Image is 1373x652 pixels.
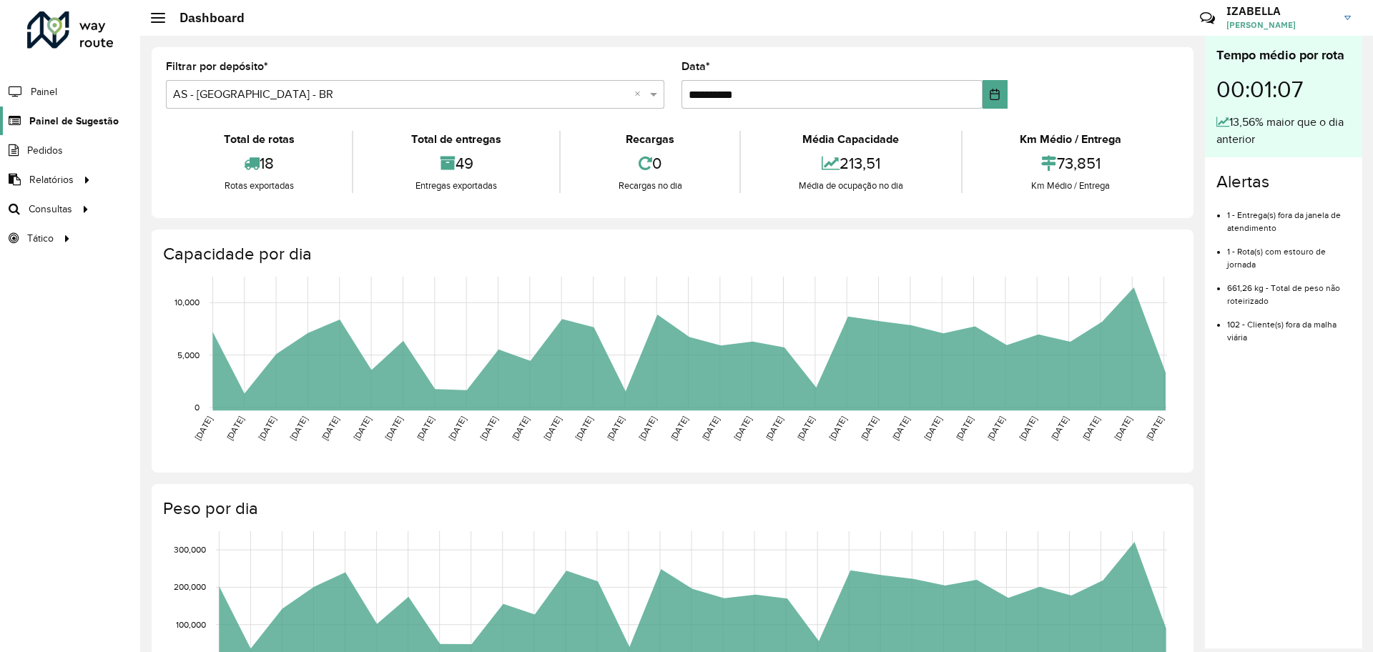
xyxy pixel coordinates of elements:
[1144,415,1165,442] text: [DATE]
[564,131,736,148] div: Recargas
[1113,415,1133,442] text: [DATE]
[177,350,200,360] text: 5,000
[1227,234,1351,271] li: 1 - Rota(s) com estouro de jornada
[1227,198,1351,234] li: 1 - Entrega(s) fora da janela de atendimento
[1216,65,1351,114] div: 00:01:07
[478,415,499,442] text: [DATE]
[352,415,373,442] text: [DATE]
[983,80,1008,109] button: Choose Date
[29,202,72,217] span: Consultas
[1192,3,1223,34] a: Contato Rápido
[166,58,268,75] label: Filtrar por depósito
[564,148,736,179] div: 0
[634,86,646,103] span: Clear all
[744,148,957,179] div: 213,51
[1227,271,1351,307] li: 661,26 kg - Total de peso não roteirizado
[225,415,245,442] text: [DATE]
[357,148,555,179] div: 49
[165,10,245,26] h2: Dashboard
[288,415,309,442] text: [DATE]
[257,415,277,442] text: [DATE]
[966,148,1176,179] div: 73,851
[954,415,975,442] text: [DATE]
[169,179,348,193] div: Rotas exportadas
[176,620,206,629] text: 100,000
[966,131,1176,148] div: Km Médio / Entrega
[174,583,206,592] text: 200,000
[1216,46,1351,65] div: Tempo médio por rota
[922,415,943,442] text: [DATE]
[357,179,555,193] div: Entregas exportadas
[985,415,1006,442] text: [DATE]
[681,58,710,75] label: Data
[320,415,340,442] text: [DATE]
[744,179,957,193] div: Média de ocupação no dia
[764,415,784,442] text: [DATE]
[827,415,848,442] text: [DATE]
[29,114,119,129] span: Painel de Sugestão
[174,545,206,554] text: 300,000
[1227,307,1351,344] li: 102 - Cliente(s) fora da malha viária
[174,298,200,307] text: 10,000
[637,415,658,442] text: [DATE]
[1081,415,1101,442] text: [DATE]
[27,231,54,246] span: Tático
[1226,19,1334,31] span: [PERSON_NAME]
[1049,415,1070,442] text: [DATE]
[447,415,468,442] text: [DATE]
[574,415,594,442] text: [DATE]
[700,415,721,442] text: [DATE]
[542,415,563,442] text: [DATE]
[195,402,200,412] text: 0
[1018,415,1038,442] text: [DATE]
[890,415,911,442] text: [DATE]
[669,415,689,442] text: [DATE]
[744,131,957,148] div: Média Capacidade
[169,131,348,148] div: Total de rotas
[795,415,816,442] text: [DATE]
[1226,4,1334,18] h3: IZABELLA
[1216,172,1351,192] h4: Alertas
[31,84,57,99] span: Painel
[163,498,1179,519] h4: Peso por dia
[605,415,626,442] text: [DATE]
[169,148,348,179] div: 18
[163,244,1179,265] h4: Capacidade por dia
[415,415,435,442] text: [DATE]
[27,143,63,158] span: Pedidos
[1216,114,1351,148] div: 13,56% maior que o dia anterior
[510,415,531,442] text: [DATE]
[966,179,1176,193] div: Km Médio / Entrega
[564,179,736,193] div: Recargas no dia
[732,415,753,442] text: [DATE]
[29,172,74,187] span: Relatórios
[383,415,404,442] text: [DATE]
[193,415,214,442] text: [DATE]
[859,415,880,442] text: [DATE]
[357,131,555,148] div: Total de entregas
